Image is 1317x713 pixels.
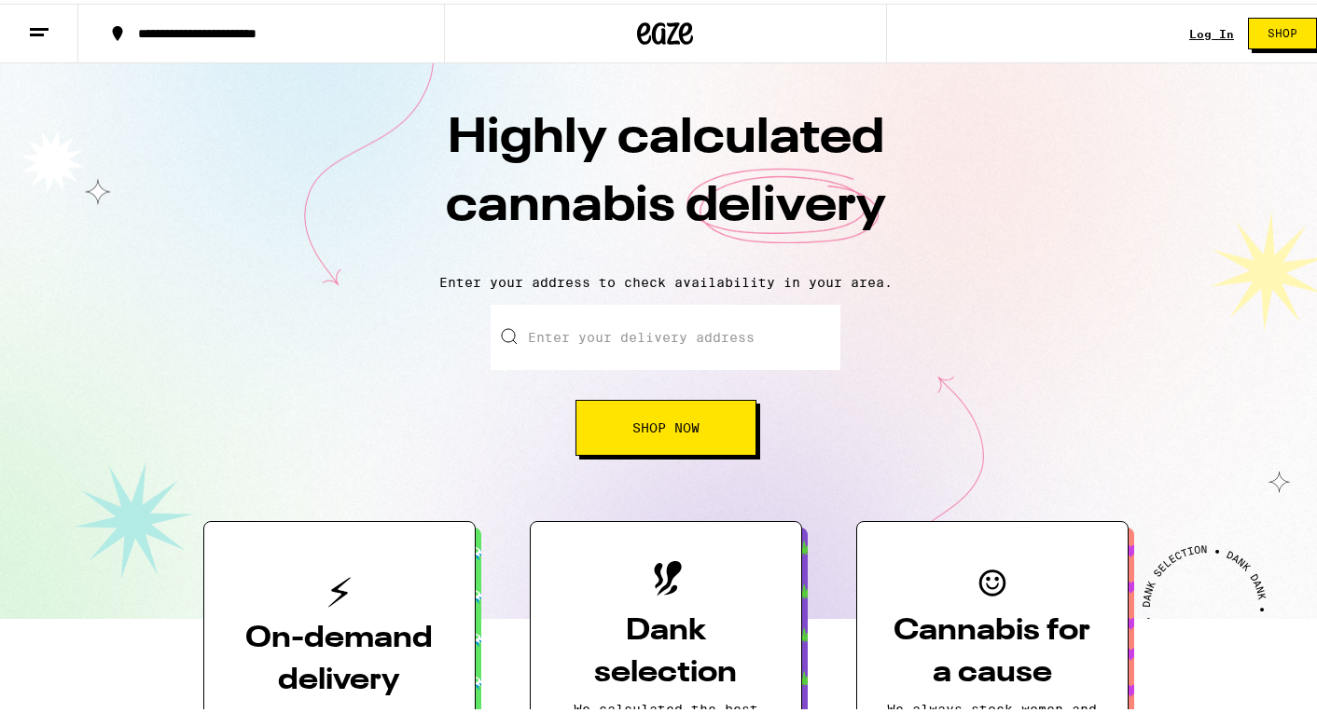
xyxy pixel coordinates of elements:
input: Enter your delivery address [491,301,840,366]
span: Shop [1268,24,1297,35]
h3: On-demand delivery [234,614,445,698]
h1: Highly calculated cannabis delivery [340,102,992,256]
button: Shop [1248,14,1317,46]
button: Shop Now [575,396,756,452]
h3: Dank selection [561,607,771,691]
p: Enter your address to check availability in your area. [19,271,1312,286]
span: Shop Now [632,418,700,431]
h3: Cannabis for a cause [887,607,1098,691]
a: Log In [1189,24,1234,36]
